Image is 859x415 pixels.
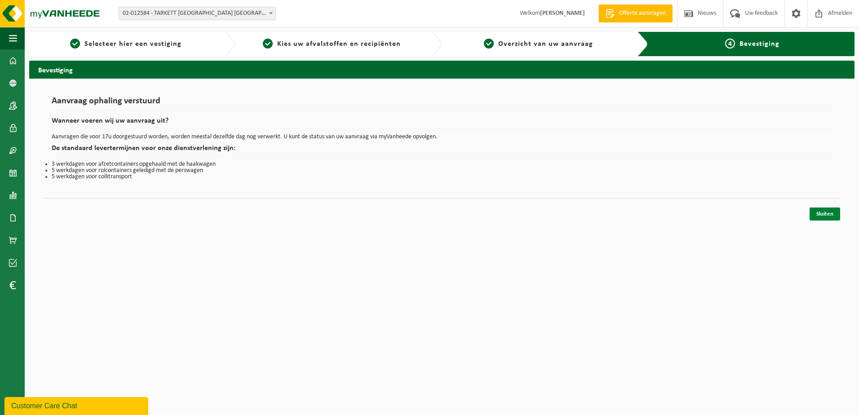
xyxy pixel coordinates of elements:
span: 02-012584 - TARKETT DENDERMONDE NV - DENDERMONDE [119,7,275,20]
a: Sluiten [810,207,840,221]
span: 4 [725,39,735,49]
span: Offerte aanvragen [617,9,668,18]
h1: Aanvraag ophaling verstuurd [52,97,832,110]
a: 1Selecteer hier een vestiging [34,39,217,49]
span: Overzicht van uw aanvraag [498,40,593,48]
strong: [PERSON_NAME] [540,10,585,17]
span: Kies uw afvalstoffen en recipiënten [277,40,401,48]
a: 3Overzicht van uw aanvraag [447,39,630,49]
span: 02-012584 - TARKETT DENDERMONDE NV - DENDERMONDE [119,7,276,20]
h2: Wanneer voeren wij uw aanvraag uit? [52,117,832,129]
li: 3 werkdagen voor afzetcontainers opgehaald met de haakwagen [52,161,832,168]
h2: De standaard levertermijnen voor onze dienstverlening zijn: [52,145,832,157]
h2: Bevestiging [29,61,855,78]
span: Bevestiging [739,40,779,48]
li: 5 werkdagen voor rolcontainers geledigd met de perswagen [52,168,832,174]
span: 1 [70,39,80,49]
p: Aanvragen die voor 17u doorgestuurd worden, worden meestal dezelfde dag nog verwerkt. U kunt de s... [52,134,832,140]
iframe: chat widget [4,395,150,415]
span: 2 [263,39,273,49]
a: 2Kies uw afvalstoffen en recipiënten [240,39,424,49]
span: Selecteer hier een vestiging [84,40,182,48]
li: 5 werkdagen voor collitransport [52,174,832,180]
span: 3 [484,39,494,49]
a: Offerte aanvragen [598,4,673,22]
